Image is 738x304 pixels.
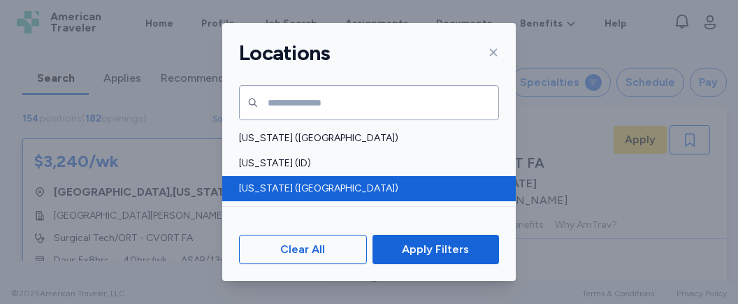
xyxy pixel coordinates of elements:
button: Apply Filters [372,235,499,264]
h1: Locations [239,40,330,66]
span: Apply Filters [402,241,469,258]
span: [US_STATE] ([GEOGRAPHIC_DATA]) [239,131,491,145]
span: [US_STATE] ([GEOGRAPHIC_DATA]) [239,182,491,196]
span: Clear All [280,241,325,258]
button: Clear All [239,235,367,264]
span: [US_STATE] (ID) [239,157,491,171]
